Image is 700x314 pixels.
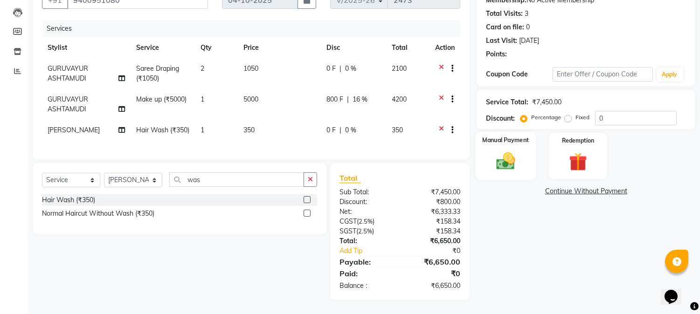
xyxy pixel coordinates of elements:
div: ₹158.34 [400,217,468,226]
span: 0 % [345,125,356,135]
span: Total [340,173,361,183]
div: ₹6,650.00 [400,281,468,291]
th: Qty [195,37,238,58]
div: Payable: [333,256,400,267]
div: Card on file: [486,22,524,32]
img: _cash.svg [491,150,521,172]
div: ₹7,450.00 [400,187,468,197]
div: Points: [486,49,507,59]
span: | [347,95,349,104]
div: ₹158.34 [400,226,468,236]
div: ₹6,333.33 [400,207,468,217]
div: Last Visit: [486,36,517,46]
label: Fixed [575,113,589,122]
span: 1 [201,95,204,103]
div: Normal Haircut Without Wash (₹350) [42,209,154,218]
span: GURUVAYUR ASHTAMUDI [48,64,88,82]
span: 2.5% [358,227,372,235]
div: ₹6,650.00 [400,236,468,246]
th: Price [238,37,321,58]
div: [DATE] [519,36,539,46]
div: Net: [333,207,400,217]
div: ₹6,650.00 [400,256,468,267]
div: Discount: [333,197,400,207]
label: Manual Payment [483,136,529,144]
span: 16 % [353,95,367,104]
th: Action [430,37,460,58]
th: Disc [321,37,386,58]
div: Coupon Code [486,69,553,79]
span: 0 % [345,64,356,74]
th: Total [386,37,430,58]
a: Add Tip [333,246,411,256]
div: Discount: [486,114,515,123]
span: [PERSON_NAME] [48,126,100,134]
span: GURUVAYUR ASHTAMUDI [48,95,88,113]
div: 0 [526,22,530,32]
div: Paid: [333,268,400,279]
div: Service Total: [486,97,528,107]
span: 350 [392,126,403,134]
span: SGST [340,227,356,235]
div: Services [43,20,467,37]
iframe: chat widget [661,277,691,305]
div: ( ) [333,217,400,226]
div: ₹0 [411,246,468,256]
span: 0 F [326,64,336,74]
span: 350 [243,126,255,134]
div: Sub Total: [333,187,400,197]
div: Balance : [333,281,400,291]
th: Service [131,37,195,58]
div: 3 [525,9,528,19]
a: Continue Without Payment [478,186,693,196]
div: ₹0 [400,268,468,279]
span: Hair Wash (₹350) [136,126,189,134]
th: Stylist [42,37,131,58]
span: 2100 [392,64,407,73]
input: Enter Offer / Coupon Code [553,67,652,82]
label: Percentage [531,113,561,122]
span: 4200 [392,95,407,103]
div: Hair Wash (₹350) [42,195,95,205]
span: 2 [201,64,204,73]
span: Saree Draping (₹1050) [136,64,179,82]
div: ( ) [333,226,400,236]
div: Total Visits: [486,9,523,19]
button: Apply [657,68,683,82]
span: | [340,64,341,74]
div: ₹7,450.00 [532,97,561,107]
span: 1 [201,126,204,134]
span: 800 F [326,95,343,104]
span: | [340,125,341,135]
span: CGST [340,217,357,225]
span: 0 F [326,125,336,135]
input: Search or Scan [169,172,304,187]
span: Make up (₹5000) [136,95,187,103]
img: _gift.svg [563,150,593,173]
span: 1050 [243,64,258,73]
div: Total: [333,236,400,246]
span: 5000 [243,95,258,103]
div: ₹800.00 [400,197,468,207]
label: Redemption [562,137,594,145]
span: 2.5% [359,218,373,225]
